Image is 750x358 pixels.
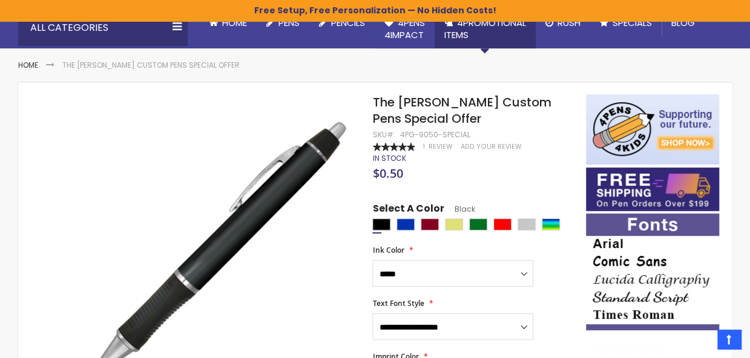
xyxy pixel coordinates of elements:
[469,218,487,230] div: Green
[650,325,750,358] iframe: Google Customer Reviews
[671,16,695,29] span: Blog
[200,10,257,36] a: Home
[421,218,439,230] div: Burgundy
[662,10,705,36] a: Blog
[372,94,551,127] span: The [PERSON_NAME] Custom Pens Special Offer
[536,10,590,36] a: Rush
[444,16,526,41] span: 4PROMOTIONAL ITEMS
[372,154,406,163] div: Availability
[423,142,424,151] span: 1
[558,16,581,29] span: Rush
[309,10,375,36] a: Pencils
[586,168,719,211] img: Free shipping on orders over $199
[372,245,404,255] span: Ink Color
[222,16,247,29] span: Home
[423,142,454,151] a: 1 Review
[444,204,475,214] span: Black
[375,10,435,49] a: 4Pens4impact
[331,16,365,29] span: Pencils
[372,143,415,151] div: 100%
[460,142,521,151] a: Add Your Review
[542,218,560,230] div: Assorted
[400,130,470,140] div: 4PG-9050-SPECIAL
[435,10,536,49] a: 4PROMOTIONALITEMS
[613,16,652,29] span: Specials
[590,10,662,36] a: Specials
[278,16,300,29] span: Pens
[428,142,452,151] span: Review
[445,218,463,230] div: Gold
[396,218,415,230] div: Blue
[257,10,309,36] a: Pens
[372,218,390,230] div: Black
[372,153,406,163] span: In stock
[18,60,38,70] a: Home
[518,218,536,230] div: Silver
[586,213,719,330] img: font-personalization-examples
[493,218,512,230] div: Red
[372,165,403,181] span: $0.50
[62,60,240,70] li: The [PERSON_NAME] Custom Pens Special Offer
[384,16,425,41] span: 4Pens 4impact
[372,129,395,140] strong: SKU
[18,10,188,46] div: All Categories
[372,202,444,218] span: Select A Color
[586,94,719,164] img: 4pens 4 kids
[372,298,424,308] span: Text Font Style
